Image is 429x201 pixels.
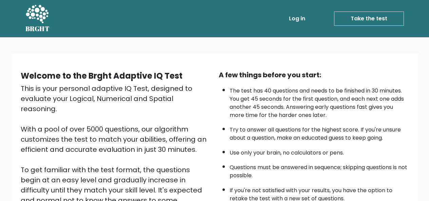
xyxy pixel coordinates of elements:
[25,3,50,35] a: BRGHT
[230,122,409,142] li: Try to answer all questions for the highest score. If you're unsure about a question, make an edu...
[25,25,50,33] h5: BRGHT
[286,12,308,25] a: Log in
[334,12,404,26] a: Take the test
[230,145,409,157] li: Use only your brain, no calculators or pens.
[230,83,409,119] li: The test has 40 questions and needs to be finished in 30 minutes. You get 45 seconds for the firs...
[219,70,409,80] div: A few things before you start:
[21,70,182,81] b: Welcome to the Brght Adaptive IQ Test
[230,160,409,180] li: Questions must be answered in sequence; skipping questions is not possible.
